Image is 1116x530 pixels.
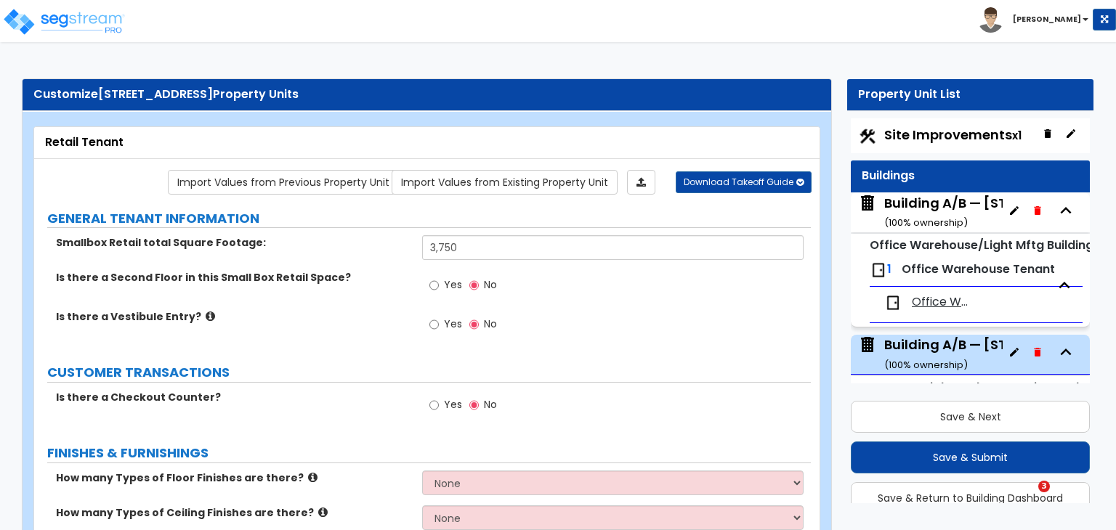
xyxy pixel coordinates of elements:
small: ( 100 % ownership) [884,216,968,229]
button: Save & Next [851,401,1090,433]
button: Save & Return to Building Dashboard [851,482,1090,514]
img: Construction.png [858,127,877,146]
i: click for more info! [318,507,328,518]
label: FINISHES & FURNISHINGS [47,444,811,462]
div: Building A/B — [STREET_ADDRESS] [884,194,1114,231]
img: avatar.png [978,7,1003,33]
span: 1 [887,261,891,277]
div: Customize Property Units [33,86,820,103]
button: Download Takeoff Guide [676,171,812,193]
label: CUSTOMER TRANSACTIONS [47,363,811,382]
img: door.png [884,294,902,311]
input: Yes [429,277,439,293]
div: Retail Tenant [45,134,809,151]
span: 3 [1038,481,1050,492]
input: No [469,277,479,293]
div: Buildings [862,168,1079,184]
span: [STREET_ADDRESS] [98,86,213,102]
div: Building A/B — [STREET_ADDRESS] [884,335,1114,372]
img: building.svg [858,194,877,213]
label: Is there a Checkout Counter? [56,390,411,404]
input: No [469,317,479,333]
small: ( 100 % ownership) [884,358,968,372]
b: [PERSON_NAME] [1013,14,1081,25]
span: Building A/B — 9133–9135A Wallisville Rd [858,194,1003,231]
div: Property Unit List [858,86,1083,103]
i: click for more info! [308,472,318,483]
small: x1 [1012,128,1022,143]
span: No [484,277,497,292]
a: Import the dynamic attribute values from existing properties. [392,170,618,195]
label: How many Types of Ceiling Finishes are there? [56,505,411,520]
input: No [469,397,479,413]
a: Import the dynamic attribute values from previous properties. [168,170,399,195]
span: Yes [444,277,462,292]
span: Site Improvements [884,126,1022,144]
img: door.png [870,261,887,279]
label: Is there a Vestibule Entry? [56,309,411,324]
img: building.svg [858,335,877,354]
span: Office Warehouse Tenant [902,261,1055,277]
small: Office Warehouse/Light Mftg Building [870,237,1093,253]
iframe: Intercom live chat [1008,481,1043,515]
i: click for more info! [206,311,215,322]
label: GENERAL TENANT INFORMATION [47,209,811,228]
span: Yes [444,397,462,412]
a: Import the dynamic attributes value through Excel sheet [627,170,655,195]
span: Office Warehouse Tenant [912,294,974,311]
span: Building A/B — 9133–9135A Wallisville Rd [858,335,1003,372]
span: No [484,397,497,412]
input: Yes [429,317,439,333]
span: No [484,317,497,331]
label: How many Types of Floor Finishes are there? [56,470,411,485]
span: Download Takeoff Guide [684,176,793,188]
small: Commercial Condos - Interiors Only [870,379,1086,396]
span: Yes [444,317,462,331]
button: Save & Submit [851,441,1090,473]
img: logo_pro_r.png [2,7,126,36]
label: Smallbox Retail total Square Footage: [56,235,411,250]
input: Yes [429,397,439,413]
label: Is there a Second Floor in this Small Box Retail Space? [56,270,411,285]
